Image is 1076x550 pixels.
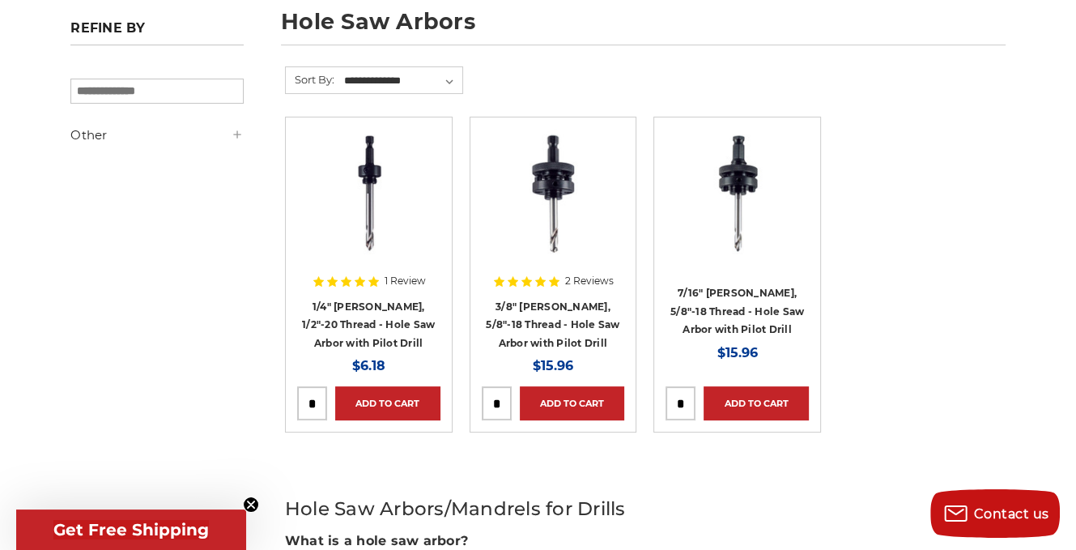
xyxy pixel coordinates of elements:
[342,69,462,93] select: Sort By:
[520,386,625,420] a: Add to Cart
[666,129,809,258] img: MA45PS - 7/16" Hex Arbor for Hole Saws
[486,301,619,349] a: 3/8" [PERSON_NAME], 5/8"-18 Thread - Hole Saw Arbor with Pilot Drill
[16,509,246,550] div: Get Free ShippingClose teaser
[243,497,259,513] button: Close teaser
[70,126,244,145] h5: Other
[70,20,244,45] h5: Refine by
[717,345,758,360] span: $15.96
[352,358,385,373] span: $6.18
[666,129,809,318] a: MA45PS - 7/16" Hex Arbor for Hole Saws
[974,506,1049,522] span: Contact us
[281,11,1006,45] h1: hole saw arbors
[286,67,334,92] label: Sort By:
[297,129,440,318] a: MA24 - 1/4" Hex Shank Hole Saw Arbor with Pilot Drill
[285,495,1006,523] h2: Hole Saw Arbors/Mandrels for Drills
[335,386,440,420] a: Add to Cart
[704,386,809,420] a: Add to Cart
[53,520,209,539] span: Get Free Shipping
[482,129,625,318] a: 3/8" Hex Shank Arbor with 5/8-18 thread for hole saws
[297,129,440,258] img: MA24 - 1/4" Hex Shank Hole Saw Arbor with Pilot Drill
[302,301,435,349] a: 1/4" [PERSON_NAME], 1/2"-20 Thread - Hole Saw Arbor with Pilot Drill
[930,489,1060,538] button: Contact us
[482,129,625,258] img: 3/8" Hex Shank Arbor with 5/8-18 thread for hole saws
[533,358,573,373] span: $15.96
